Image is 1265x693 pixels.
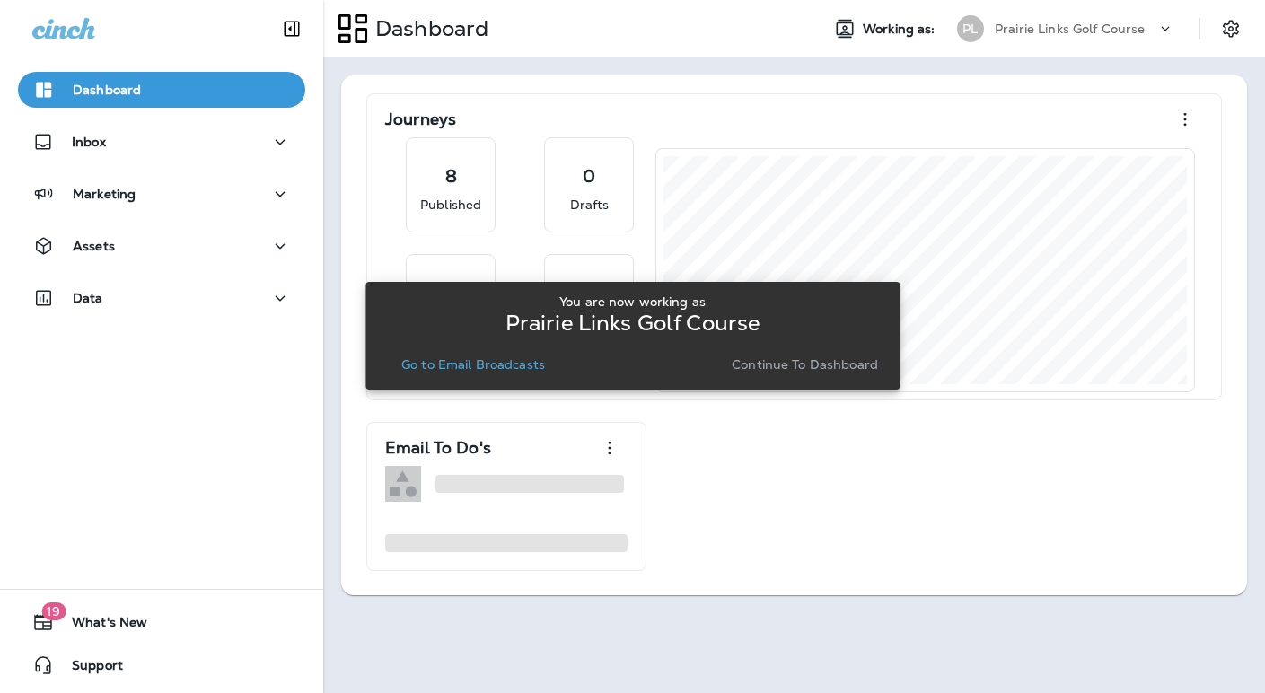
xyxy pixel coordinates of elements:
p: Marketing [73,187,136,201]
p: Continue to Dashboard [732,357,878,372]
p: Go to Email Broadcasts [401,357,545,372]
span: 19 [41,602,66,620]
p: Inbox [72,135,106,149]
p: Data [73,291,103,305]
button: Support [18,647,305,683]
span: Support [54,658,123,680]
p: Assets [73,239,115,253]
button: Go to Email Broadcasts [394,352,552,377]
button: Inbox [18,124,305,160]
button: Settings [1215,13,1247,45]
div: PL [957,15,984,42]
p: Prairie Links Golf Course [505,316,760,330]
button: Assets [18,228,305,264]
button: Collapse Sidebar [267,11,317,47]
button: 19What's New [18,604,305,640]
p: Prairie Links Golf Course [995,22,1146,36]
span: What's New [54,615,147,636]
button: Data [18,280,305,316]
button: Continue to Dashboard [725,352,885,377]
button: Dashboard [18,72,305,108]
p: You are now working as [559,294,706,309]
p: Dashboard [73,83,141,97]
button: Marketing [18,176,305,212]
span: Working as: [863,22,939,37]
